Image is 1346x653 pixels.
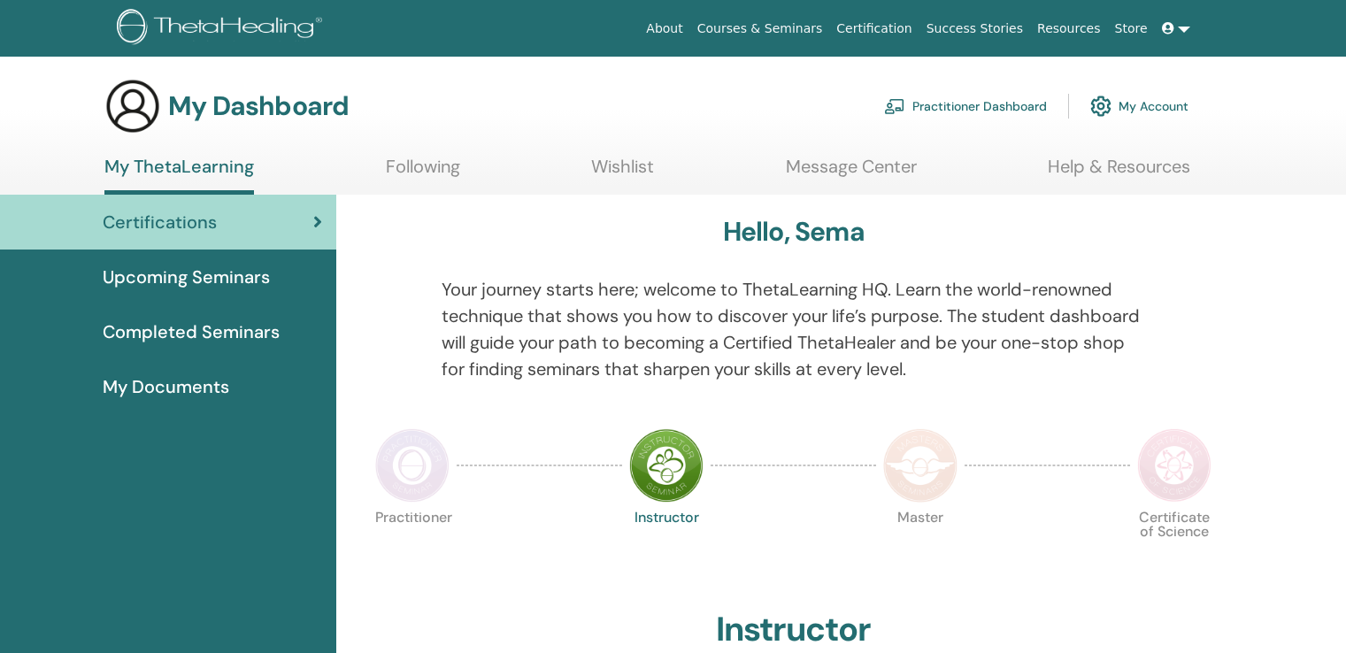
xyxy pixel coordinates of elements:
[591,156,654,190] a: Wishlist
[829,12,919,45] a: Certification
[1090,87,1188,126] a: My Account
[168,90,349,122] h3: My Dashboard
[883,428,958,503] img: Master
[1048,156,1190,190] a: Help & Resources
[375,511,450,585] p: Practitioner
[103,209,217,235] span: Certifications
[1137,511,1211,585] p: Certificate of Science
[386,156,460,190] a: Following
[786,156,917,190] a: Message Center
[103,319,280,345] span: Completed Seminars
[919,12,1030,45] a: Success Stories
[723,216,865,248] h3: Hello, Sema
[103,373,229,400] span: My Documents
[884,98,905,114] img: chalkboard-teacher.svg
[1108,12,1155,45] a: Store
[629,511,704,585] p: Instructor
[117,9,328,49] img: logo.png
[103,264,270,290] span: Upcoming Seminars
[104,78,161,134] img: generic-user-icon.jpg
[1137,428,1211,503] img: Certificate of Science
[884,87,1047,126] a: Practitioner Dashboard
[1090,91,1111,121] img: cog.svg
[375,428,450,503] img: Practitioner
[629,428,704,503] img: Instructor
[1030,12,1108,45] a: Resources
[442,276,1146,382] p: Your journey starts here; welcome to ThetaLearning HQ. Learn the world-renowned technique that sh...
[716,610,871,650] h2: Instructor
[639,12,689,45] a: About
[690,12,830,45] a: Courses & Seminars
[104,156,254,195] a: My ThetaLearning
[883,511,958,585] p: Master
